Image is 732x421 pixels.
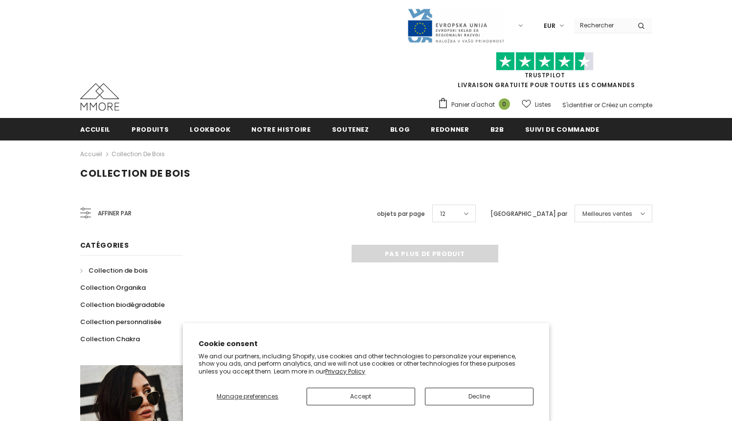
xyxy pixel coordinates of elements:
[80,262,148,279] a: Collection de bois
[80,296,165,313] a: Collection biodégradable
[490,125,504,134] span: B2B
[325,367,365,375] a: Privacy Policy
[80,240,129,250] span: Catégories
[199,339,533,349] h2: Cookie consent
[601,101,652,109] a: Créez un compte
[199,388,296,405] button: Manage preferences
[80,313,161,330] a: Collection personnalisée
[80,317,161,327] span: Collection personnalisée
[199,352,533,375] p: We and our partners, including Shopify, use cookies and other technologies to personalize your ex...
[562,101,593,109] a: S'identifier
[377,209,425,219] label: objets par page
[522,96,551,113] a: Listes
[190,125,230,134] span: Lookbook
[307,388,415,405] button: Accept
[490,118,504,140] a: B2B
[89,266,148,275] span: Collection de bois
[582,209,632,219] span: Meilleures ventes
[80,279,146,296] a: Collection Organika
[496,52,594,71] img: Faites confiance aux étoiles pilotes
[80,330,140,348] a: Collection Chakra
[80,118,111,140] a: Accueil
[132,125,169,134] span: Produits
[80,83,119,111] img: Cas MMORE
[332,125,369,134] span: soutenez
[594,101,600,109] span: or
[111,150,165,158] a: Collection de bois
[407,21,505,29] a: Javni Razpis
[499,98,510,110] span: 0
[574,18,630,32] input: Search Site
[332,118,369,140] a: soutenez
[80,148,102,160] a: Accueil
[80,125,111,134] span: Accueil
[80,166,191,180] span: Collection de bois
[438,56,652,89] span: LIVRAISON GRATUITE POUR TOUTES LES COMMANDES
[425,388,533,405] button: Decline
[525,71,565,79] a: TrustPilot
[451,100,495,110] span: Panier d'achat
[431,125,469,134] span: Redonner
[390,125,410,134] span: Blog
[490,209,567,219] label: [GEOGRAPHIC_DATA] par
[535,100,551,110] span: Listes
[80,283,146,292] span: Collection Organika
[544,21,555,31] span: EUR
[440,209,445,219] span: 12
[407,8,505,44] img: Javni Razpis
[132,118,169,140] a: Produits
[525,118,599,140] a: Suivi de commande
[251,125,311,134] span: Notre histoire
[438,97,515,112] a: Panier d'achat 0
[525,125,599,134] span: Suivi de commande
[217,392,278,400] span: Manage preferences
[80,334,140,344] span: Collection Chakra
[80,300,165,309] span: Collection biodégradable
[98,208,132,219] span: Affiner par
[390,118,410,140] a: Blog
[251,118,311,140] a: Notre histoire
[190,118,230,140] a: Lookbook
[431,118,469,140] a: Redonner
